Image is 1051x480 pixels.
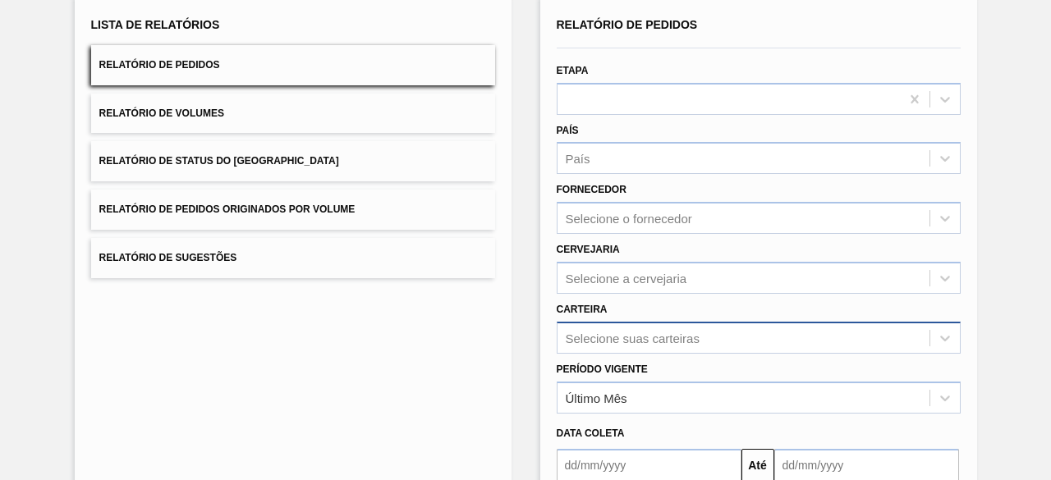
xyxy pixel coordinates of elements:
span: Relatório de Status do [GEOGRAPHIC_DATA] [99,155,339,167]
div: Selecione o fornecedor [566,212,692,226]
span: Relatório de Sugestões [99,252,237,263]
label: Período Vigente [557,363,648,375]
span: Relatório de Volumes [99,107,224,119]
div: País [566,152,590,166]
span: Relatório de Pedidos [557,18,698,31]
button: Relatório de Sugestões [91,238,495,278]
button: Relatório de Pedidos Originados por Volume [91,190,495,230]
label: Cervejaria [557,244,620,255]
span: Data coleta [557,427,625,439]
span: Relatório de Pedidos Originados por Volume [99,203,356,215]
div: Selecione a cervejaria [566,271,687,285]
button: Relatório de Status do [GEOGRAPHIC_DATA] [91,141,495,181]
div: Último Mês [566,391,627,405]
label: Carteira [557,304,608,315]
button: Relatório de Volumes [91,94,495,134]
label: Fornecedor [557,184,626,195]
div: Selecione suas carteiras [566,331,700,345]
label: Etapa [557,65,589,76]
span: Lista de Relatórios [91,18,220,31]
span: Relatório de Pedidos [99,59,220,71]
label: País [557,125,579,136]
button: Relatório de Pedidos [91,45,495,85]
